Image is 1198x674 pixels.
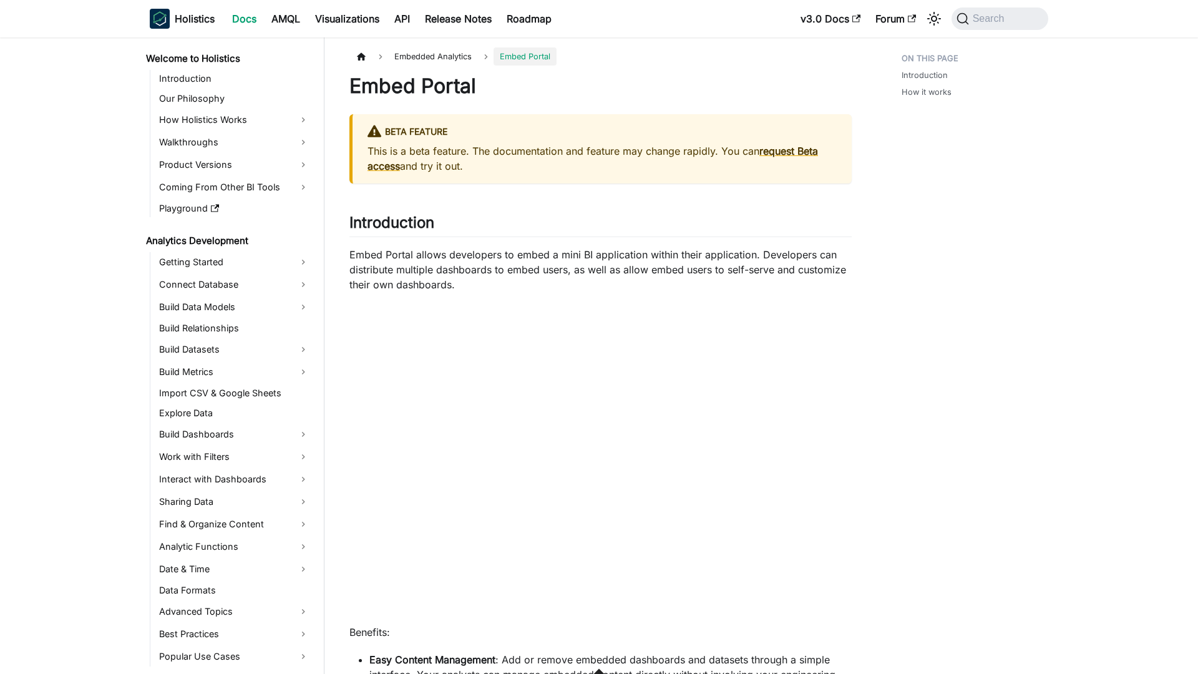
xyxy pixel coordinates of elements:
a: Forum [868,9,923,29]
a: Home page [349,47,373,66]
nav: Docs sidebar [137,37,324,674]
p: Benefits: [349,625,852,640]
a: Roadmap [499,9,559,29]
a: Build Metrics [155,362,313,382]
a: Sharing Data [155,492,313,512]
button: Switch between dark and light mode (currently system mode) [924,9,944,29]
a: v3.0 Docs [793,9,868,29]
a: Introduction [902,69,948,81]
a: Introduction [155,70,313,87]
a: Build Data Models [155,297,313,317]
a: Playground [155,200,313,217]
a: API [387,9,417,29]
nav: Breadcrumbs [349,47,852,66]
span: Embed Portal [494,47,557,66]
span: Embedded Analytics [388,47,478,66]
a: request Beta access [368,145,818,172]
span: Search [969,13,1012,24]
a: Analytic Functions [155,537,313,557]
a: Build Datasets [155,339,313,359]
a: Our Philosophy [155,90,313,107]
a: Product Versions [155,155,313,175]
a: Explore Data [155,404,313,422]
a: Data Formats [155,582,313,599]
p: This is a beta feature. The documentation and feature may change rapidly. You can and try it out. [368,144,837,173]
a: Connect Database [155,275,313,295]
a: Release Notes [417,9,499,29]
a: Import CSV & Google Sheets [155,384,313,402]
a: HolisticsHolisticsHolistics [150,9,215,29]
a: Build Relationships [155,320,313,337]
a: Docs [225,9,264,29]
b: Holistics [175,11,215,26]
p: Embed Portal allows developers to embed a mini BI application within their application. Developer... [349,247,852,292]
button: Search (Command+K) [952,7,1048,30]
iframe: YouTube video player [349,305,852,606]
a: Build Dashboards [155,424,313,444]
a: Getting Started [155,252,313,272]
h1: Embed Portal [349,74,852,99]
a: Interact with Dashboards [155,469,313,489]
a: Best Practices [155,624,313,644]
a: Date & Time [155,559,313,579]
a: AMQL [264,9,308,29]
a: Find & Organize Content [155,514,313,534]
a: Coming From Other BI Tools [155,177,313,197]
a: How Holistics Works [155,110,313,130]
a: Visualizations [308,9,387,29]
a: Analytics Development [142,232,313,250]
strong: Easy Content Management [369,653,495,666]
a: How it works [902,86,952,98]
a: Walkthroughs [155,132,313,152]
h2: Introduction [349,213,852,237]
img: Holistics [150,9,170,29]
a: Advanced Topics [155,602,313,622]
a: Popular Use Cases [155,647,313,667]
div: BETA FEATURE [368,124,837,140]
a: Work with Filters [155,447,313,467]
a: Welcome to Holistics [142,50,313,67]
